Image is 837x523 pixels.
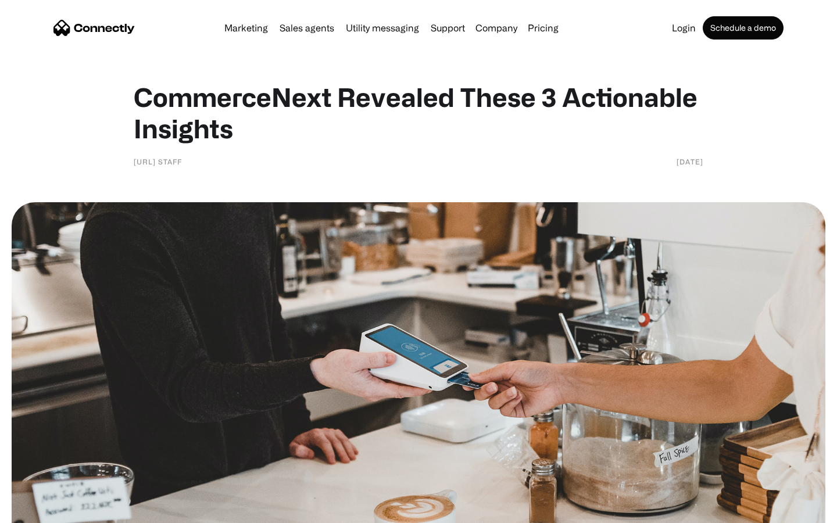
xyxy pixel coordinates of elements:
[341,23,424,33] a: Utility messaging
[220,23,273,33] a: Marketing
[426,23,470,33] a: Support
[275,23,339,33] a: Sales agents
[475,20,517,36] div: Company
[23,503,70,519] ul: Language list
[703,16,784,40] a: Schedule a demo
[134,81,703,144] h1: CommerceNext Revealed These 3 Actionable Insights
[134,156,182,167] div: [URL] Staff
[523,23,563,33] a: Pricing
[12,503,70,519] aside: Language selected: English
[667,23,700,33] a: Login
[677,156,703,167] div: [DATE]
